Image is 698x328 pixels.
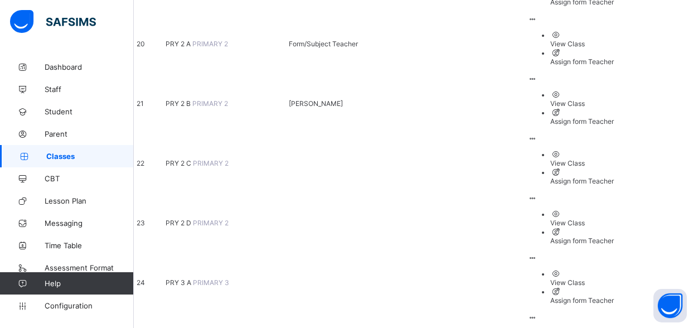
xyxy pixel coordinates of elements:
[45,196,134,205] span: Lesson Plan
[192,40,228,48] span: PRIMARY 2
[550,296,614,305] div: Assign form Teacher
[136,194,164,252] td: 23
[45,263,134,272] span: Assessment Format
[136,134,164,192] td: 22
[550,40,614,48] div: View Class
[166,99,192,108] span: PRY 2 B
[45,107,134,116] span: Student
[550,237,614,245] div: Assign form Teacher
[45,241,134,250] span: Time Table
[193,278,229,287] span: PRIMARY 3
[550,278,614,287] div: View Class
[289,99,343,108] span: [PERSON_NAME]
[45,219,134,228] span: Messaging
[166,40,192,48] span: PRY 2 A
[136,15,164,73] td: 20
[550,117,614,126] div: Assign form Teacher
[45,174,134,183] span: CBT
[45,85,134,94] span: Staff
[192,99,228,108] span: PRIMARY 2
[45,301,133,310] span: Configuration
[10,10,96,33] img: safsims
[550,57,614,66] div: Assign form Teacher
[193,219,229,227] span: PRIMARY 2
[550,219,614,227] div: View Class
[550,177,614,185] div: Assign form Teacher
[45,129,134,138] span: Parent
[289,40,358,48] span: Form/Subject Teacher
[550,99,614,108] div: View Class
[193,159,229,167] span: PRIMARY 2
[166,219,193,227] span: PRY 2 D
[45,62,134,71] span: Dashboard
[653,289,687,322] button: Open asap
[45,279,133,288] span: Help
[136,253,164,312] td: 24
[550,159,614,167] div: View Class
[166,278,193,287] span: PRY 3 A
[166,159,193,167] span: PRY 2 C
[136,74,164,133] td: 21
[46,152,134,161] span: Classes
